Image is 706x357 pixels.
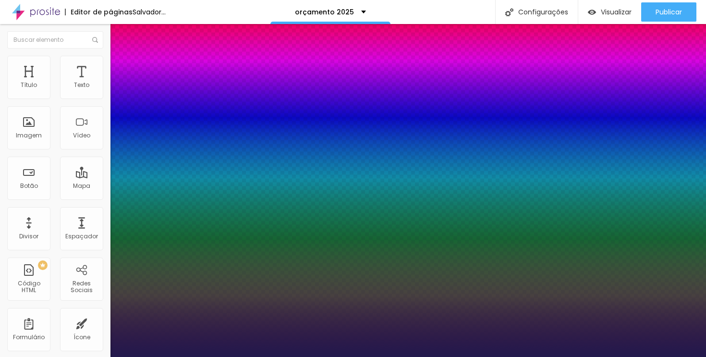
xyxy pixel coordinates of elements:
[73,333,90,341] font: Ícone
[16,131,42,139] font: Imagem
[19,232,38,240] font: Divisor
[18,279,40,294] font: Código HTML
[73,131,90,139] font: Vídeo
[92,37,98,43] img: Ícone
[21,81,37,89] font: Título
[71,279,93,294] font: Redes Sociais
[601,7,632,17] font: Visualizar
[20,182,38,190] font: Botão
[505,8,513,16] img: Ícone
[133,7,166,17] font: Salvador...
[73,182,90,190] font: Mapa
[641,2,696,22] button: Publicar
[13,333,45,341] font: Formulário
[295,7,354,17] font: orçamento 2025
[65,232,98,240] font: Espaçador
[656,7,682,17] font: Publicar
[588,8,596,16] img: view-1.svg
[74,81,89,89] font: Texto
[71,7,133,17] font: Editor de páginas
[578,2,641,22] button: Visualizar
[518,7,568,17] font: Configurações
[7,31,103,49] input: Buscar elemento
